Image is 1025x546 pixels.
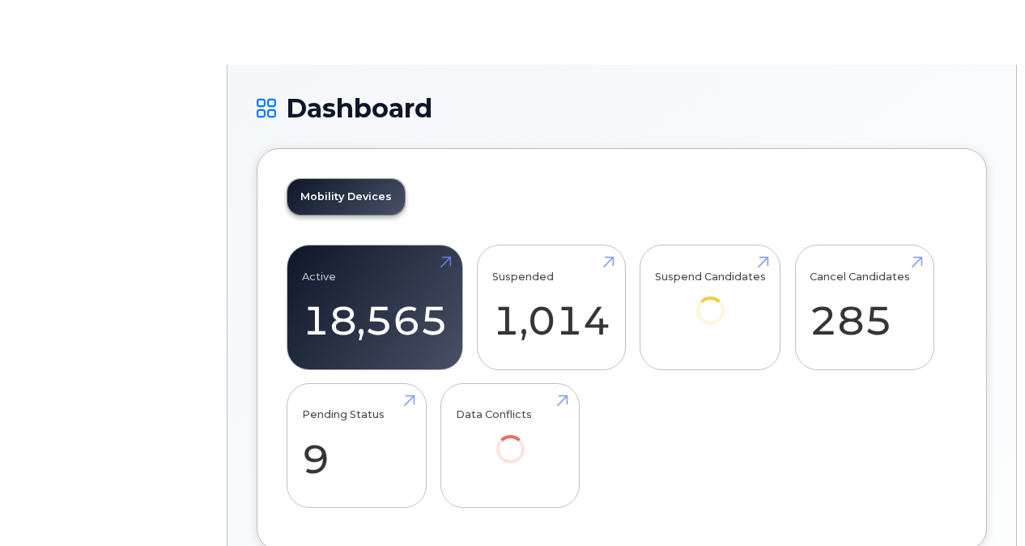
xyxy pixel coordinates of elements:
a: Suspend Candidates [655,254,766,348]
a: Pending Status 9 [302,392,411,499]
a: Mobility Devices [287,179,405,215]
a: Suspended 1,014 [492,254,610,361]
a: Data Conflicts [456,392,565,485]
a: Cancel Candidates 285 [810,254,919,361]
h1: Dashboard [257,94,987,122]
a: Active 18,565 [302,254,448,361]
